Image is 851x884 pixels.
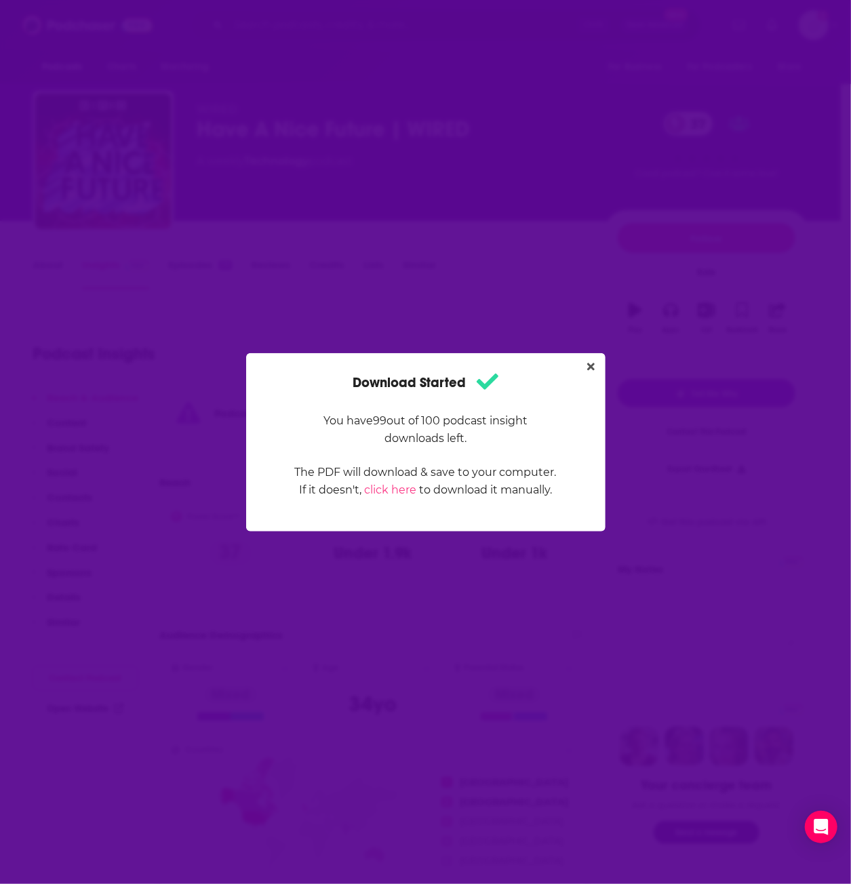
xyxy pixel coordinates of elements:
div: Open Intercom Messenger [805,811,837,843]
p: The PDF will download & save to your computer. If it doesn't, to download it manually. [294,464,557,499]
p: You have 99 out of 100 podcast insight downloads left. [294,412,557,447]
h1: Download Started [353,369,498,396]
a: click here [364,483,416,496]
button: Close [582,359,600,376]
